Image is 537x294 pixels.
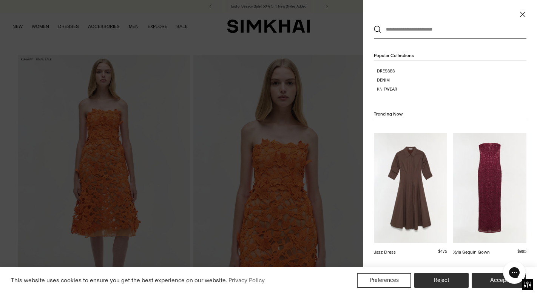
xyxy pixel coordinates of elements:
[227,275,266,286] a: Privacy Policy (opens in a new tab)
[377,77,526,83] a: Denim
[357,273,411,288] button: Preferences
[377,86,526,92] a: Knitwear
[472,273,526,288] button: Accept
[414,273,469,288] button: Reject
[374,53,414,58] span: Popular Collections
[6,265,76,288] iframe: Sign Up via Text for Offers
[374,249,396,255] a: Jazz Dress
[374,111,403,117] span: Trending Now
[499,259,529,286] iframe: Gorgias live chat messenger
[453,249,490,255] a: Xyla Sequin Gown
[374,26,381,33] button: Search
[11,277,227,284] span: This website uses cookies to ensure you get the best experience on our website.
[519,11,526,18] button: Close
[377,68,526,74] a: Dresses
[381,21,515,38] input: What are you looking for?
